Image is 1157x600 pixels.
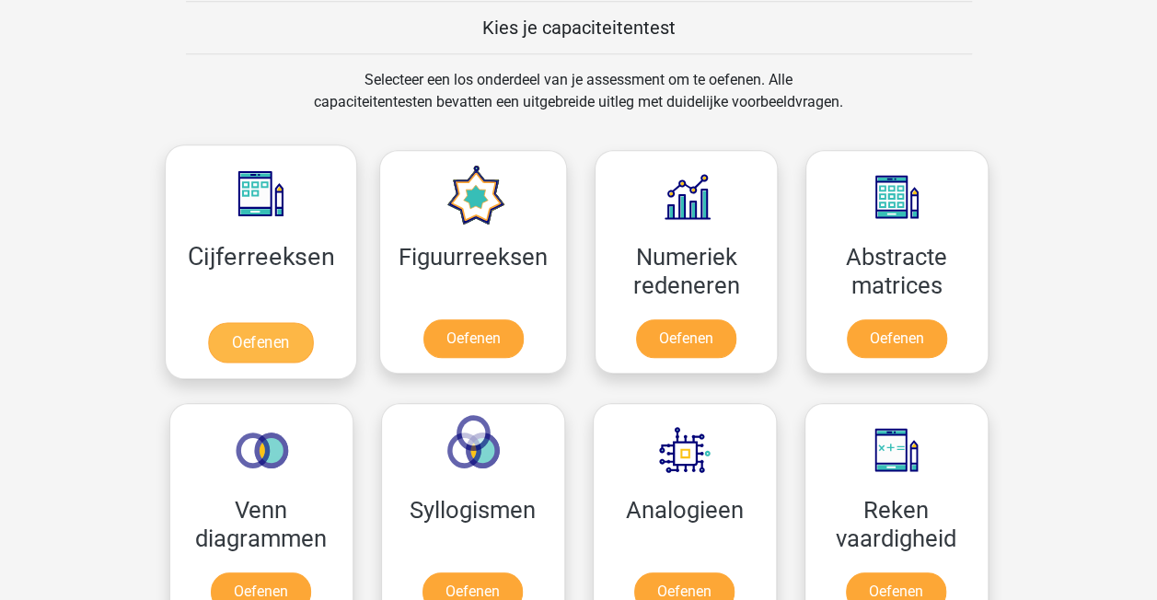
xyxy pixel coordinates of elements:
a: Oefenen [208,322,313,363]
h5: Kies je capaciteitentest [186,17,972,39]
a: Oefenen [636,319,736,358]
a: Oefenen [423,319,524,358]
div: Selecteer een los onderdeel van je assessment om te oefenen. Alle capaciteitentesten bevatten een... [296,69,861,135]
a: Oefenen [847,319,947,358]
